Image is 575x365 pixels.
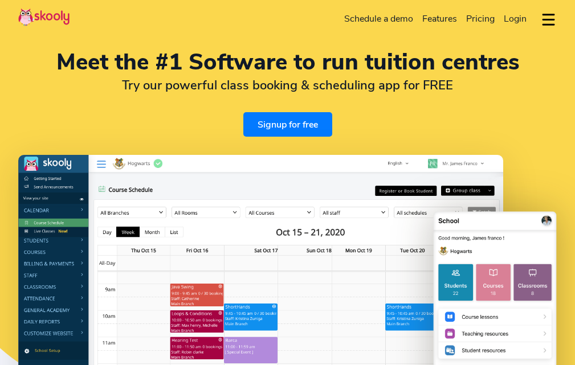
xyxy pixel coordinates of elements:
img: Skooly [18,8,70,26]
a: Features [418,10,462,28]
span: Pricing [466,13,495,25]
button: dropdown menu [540,7,557,33]
a: Pricing [462,10,499,28]
a: Schedule a demo [340,10,418,28]
h1: Meet the #1 Software to run tuition centres [18,50,557,74]
h2: Try our powerful class booking & scheduling app for FREE [18,77,557,94]
a: Signup for free [243,112,332,137]
span: Login [504,13,527,25]
a: Login [499,10,531,28]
